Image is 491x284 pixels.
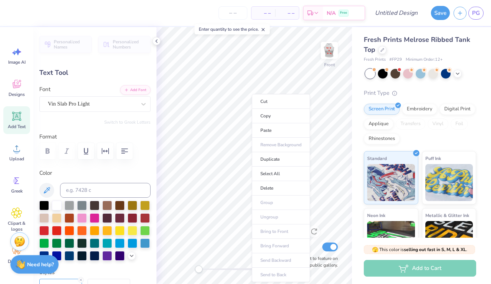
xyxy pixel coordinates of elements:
[39,36,92,53] button: Personalized Names
[218,6,247,20] input: – –
[9,156,24,162] span: Upload
[113,39,146,50] span: Personalized Numbers
[8,124,26,130] span: Add Text
[364,57,386,63] span: Fresh Prints
[372,246,378,253] span: 🫣
[364,133,400,144] div: Rhinestones
[425,211,469,219] span: Metallic & Glitter Ink
[364,104,400,115] div: Screen Print
[428,118,448,130] div: Vinyl
[252,152,310,167] li: Duplicate
[425,154,441,162] span: Puff Ink
[364,35,470,54] span: Fresh Prints Melrose Ribbed Tank Top
[369,6,424,20] input: Untitled Design
[367,221,415,258] img: Neon Ink
[425,221,473,258] img: Metallic & Glitter Ink
[324,61,335,68] div: Front
[468,7,484,20] a: PG
[389,57,402,63] span: # FP29
[340,10,347,16] span: Free
[404,247,466,253] strong: selling out fast in S, M, L & XL
[252,109,310,123] li: Copy
[8,258,26,264] span: Decorate
[39,85,50,94] label: Font
[39,68,151,78] div: Text Tool
[195,265,202,273] div: Accessibility label
[4,220,29,232] span: Clipart & logos
[372,246,467,253] span: This color is .
[39,133,151,141] label: Format
[54,39,87,50] span: Personalized Names
[367,154,387,162] span: Standard
[472,9,480,17] span: PG
[252,94,310,109] li: Cut
[8,59,26,65] span: Image AI
[451,118,468,130] div: Foil
[425,164,473,201] img: Puff Ink
[406,57,443,63] span: Minimum Order: 12 +
[195,24,270,34] div: Enter quantity to see the price.
[104,119,151,125] button: Switch to Greek Letters
[367,211,385,219] span: Neon Ink
[60,183,151,198] input: e.g. 7428 c
[9,91,25,97] span: Designs
[252,123,310,138] li: Paste
[367,164,415,201] img: Standard
[293,255,338,268] label: Submit to feature on our public gallery.
[439,104,475,115] div: Digital Print
[280,9,294,17] span: – –
[431,6,450,20] button: Save
[11,188,23,194] span: Greek
[120,85,151,95] button: Add Font
[364,118,393,130] div: Applique
[252,167,310,181] li: Select All
[39,169,151,177] label: Color
[327,9,336,17] span: N/A
[98,36,151,53] button: Personalized Numbers
[402,104,437,115] div: Embroidery
[364,89,476,97] div: Print Type
[27,261,54,268] strong: Need help?
[396,118,425,130] div: Transfers
[322,43,337,58] img: Front
[256,9,271,17] span: – –
[252,181,310,196] li: Delete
